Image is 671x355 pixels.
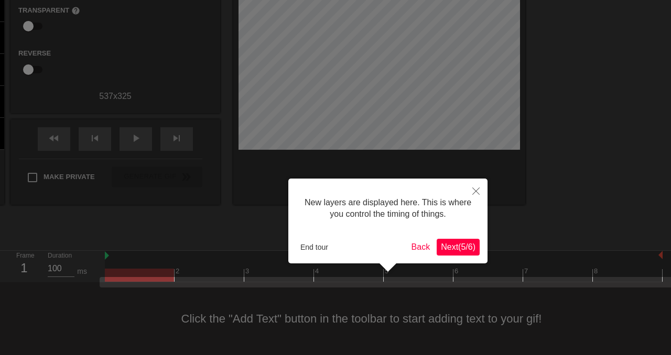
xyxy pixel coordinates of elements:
button: End tour [296,239,332,255]
button: Back [407,239,435,256]
button: Next [437,239,480,256]
span: Next ( 5 / 6 ) [441,242,475,251]
div: New layers are displayed here. This is where you control the timing of things. [296,186,480,231]
button: Close [464,179,488,203]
